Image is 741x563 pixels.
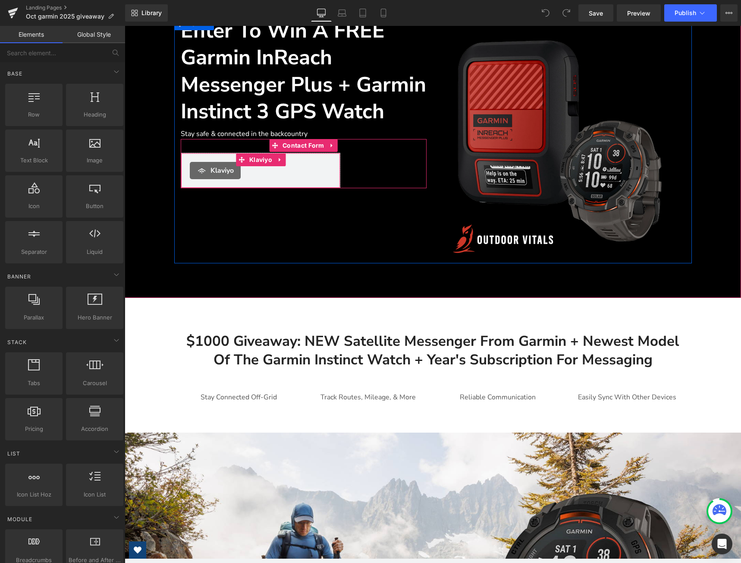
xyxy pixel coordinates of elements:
p: Track Routes, Mileage, & More [185,366,302,376]
button: Redo [558,4,575,22]
span: Separator [8,247,60,256]
span: Button [69,202,121,211]
span: Carousel [69,379,121,388]
a: Tablet [352,4,373,22]
span: Icon [8,202,60,211]
span: Accordion [69,424,121,433]
span: Icon List Hoz [8,490,60,499]
a: Expand / Collapse [150,127,161,140]
a: Open Wishlist [4,516,22,533]
span: Row [8,110,60,119]
span: Icon List [69,490,121,499]
span: Module [6,515,33,523]
span: Pricing [8,424,60,433]
a: New Library [125,4,168,22]
p: Stay safe & connected in the backcountry [56,103,302,113]
span: Parallax [8,313,60,322]
button: Undo [537,4,554,22]
a: Desktop [311,4,332,22]
span: Text Block [8,156,60,165]
span: Stack [6,338,28,346]
a: Mobile [373,4,394,22]
span: Klaviyo [86,139,109,150]
p: Easily Sync With Other Devices [444,366,561,376]
button: More [720,4,738,22]
span: Banner [6,272,32,281]
span: Image [69,156,121,165]
a: Expand / Collapse [202,113,213,126]
a: Laptop [332,4,352,22]
span: Contact Form [156,113,202,126]
span: Hero Banner [69,313,121,322]
span: Heading [69,110,121,119]
a: Landing Pages [26,4,125,11]
a: Preview [617,4,661,22]
span: Preview [627,9,650,18]
span: Library [141,9,162,17]
span: Oct garmin 2025 giveaway [26,13,104,20]
h2: $1000 Giveaway: NEW Satellite Messenger from Garmin + Newest Model of the Garmin Instinct Watch +... [56,307,561,344]
span: Liquid [69,247,121,256]
p: Stay Connected Off-Grid [56,366,173,376]
p: Reliable Communication [315,366,431,376]
span: Save [589,9,603,18]
span: Klaviyo [122,127,150,140]
a: Global Style [63,26,125,43]
span: Base [6,70,23,78]
button: Publish [664,4,717,22]
div: Open Intercom Messenger [712,534,732,554]
span: Publish [675,9,696,16]
span: List [6,449,21,458]
span: Tabs [8,379,60,388]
